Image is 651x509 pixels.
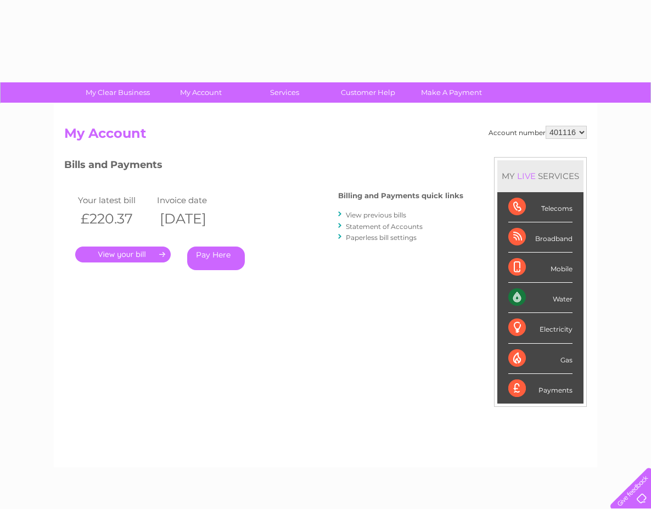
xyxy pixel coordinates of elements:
[346,211,406,219] a: View previous bills
[64,126,587,147] h2: My Account
[64,157,463,176] h3: Bills and Payments
[508,192,573,222] div: Telecoms
[72,82,163,103] a: My Clear Business
[154,193,233,208] td: Invoice date
[508,313,573,343] div: Electricity
[154,208,233,230] th: [DATE]
[187,247,245,270] a: Pay Here
[406,82,497,103] a: Make A Payment
[75,208,154,230] th: £220.37
[497,160,583,192] div: MY SERVICES
[156,82,246,103] a: My Account
[515,171,538,181] div: LIVE
[508,374,573,404] div: Payments
[75,247,171,262] a: .
[508,222,573,253] div: Broadband
[508,344,573,374] div: Gas
[239,82,330,103] a: Services
[323,82,413,103] a: Customer Help
[338,192,463,200] h4: Billing and Payments quick links
[346,222,423,231] a: Statement of Accounts
[508,253,573,283] div: Mobile
[75,193,154,208] td: Your latest bill
[346,233,417,242] a: Paperless bill settings
[508,283,573,313] div: Water
[489,126,587,139] div: Account number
